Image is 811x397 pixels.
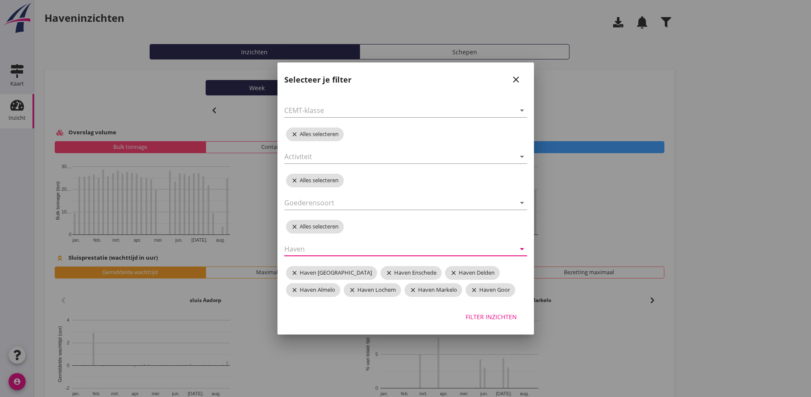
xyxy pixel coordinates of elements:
[286,266,377,280] span: Haven [GEOGRAPHIC_DATA]
[517,198,527,208] i: arrow_drop_down
[517,151,527,162] i: arrow_drop_down
[450,270,459,276] i: close
[291,223,300,230] i: close
[344,283,401,297] span: Haven Lochem
[349,287,357,293] i: close
[291,270,300,276] i: close
[286,174,344,187] span: Alles selecteren
[410,287,418,293] i: close
[291,177,300,184] i: close
[517,105,527,116] i: arrow_drop_down
[466,312,517,321] div: Filter inzichten
[286,127,344,141] span: Alles selecteren
[517,244,527,254] i: arrow_drop_down
[286,283,340,297] span: Haven Almelo
[286,220,344,234] span: Alles selecteren
[466,283,515,297] span: Haven Goor
[445,266,500,280] span: Haven Delden
[284,74,351,86] h2: Selecteer je filter
[291,131,300,138] i: close
[404,283,462,297] span: Haven Markelo
[511,74,521,85] i: close
[459,309,524,324] button: Filter inzichten
[291,287,300,293] i: close
[471,287,479,293] i: close
[386,270,394,276] i: close
[380,266,442,280] span: Haven Enschede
